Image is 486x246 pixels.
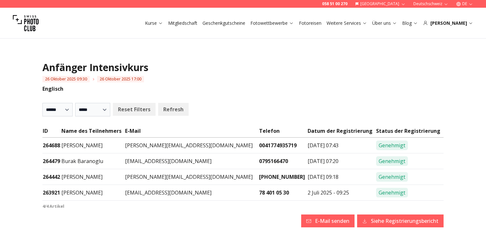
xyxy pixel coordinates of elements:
[307,127,376,138] td: Datum der Registrierung
[42,185,61,201] td: 263921
[372,20,397,26] a: Über uns
[200,19,248,28] button: Geschenkgutscheine
[299,20,321,26] a: Fotoreisen
[145,20,163,26] a: Kurse
[125,127,259,138] td: E-Mail
[307,153,376,169] td: [DATE] 07:20
[42,138,61,153] td: 264688
[357,214,444,227] button: Siehe Registrierungsbericht
[61,169,124,185] td: [PERSON_NAME]
[168,20,197,26] a: Mitgliedschaft
[97,76,144,82] span: 26 Oktober 2025 17:00
[376,172,408,182] span: Genehmigt
[248,19,296,28] button: Fotowettbewerbe
[301,214,355,227] button: E-Mail senden
[113,103,156,116] button: Reset Filters
[376,141,408,150] span: Genehmigt
[370,19,400,28] button: Über uns
[423,20,473,26] div: [PERSON_NAME]
[376,156,408,166] span: Genehmigt
[259,173,305,180] a: [PHONE_NUMBER]
[125,185,259,201] td: [EMAIL_ADDRESS][DOMAIN_NAME]
[61,153,124,169] td: Burak Baranoglu
[307,138,376,153] td: [DATE] 07:43
[61,127,124,138] td: Name des Teilnehmers
[61,185,124,201] td: [PERSON_NAME]
[327,20,367,26] a: Weitere Services
[42,62,444,73] h1: Anfänger Intensivkurs
[376,188,408,197] span: Genehmigt
[118,105,150,113] b: Reset Filters
[376,127,444,138] td: Status der Registrierung
[42,169,61,185] td: 264442
[203,20,245,26] a: Geschenkgutscheine
[125,138,259,153] td: [PERSON_NAME][EMAIL_ADDRESS][DOMAIN_NAME]
[42,76,90,82] span: 26 Oktober 2025 09:30
[42,153,61,169] td: 264479
[42,127,61,138] td: ID
[307,185,376,201] td: 2 Juli 2025 - 09:25
[42,203,64,209] b: 4 / 4 Artikel
[259,158,288,165] a: 0795166470
[166,19,200,28] button: Mitgliedschaft
[307,169,376,185] td: [DATE] 09:18
[158,103,189,116] button: Refresh
[13,10,39,36] img: Swiss photo club
[61,138,124,153] td: [PERSON_NAME]
[163,105,184,113] b: Refresh
[259,127,307,138] td: Telefon
[142,19,166,28] button: Kurse
[296,19,324,28] button: Fotoreisen
[250,20,294,26] a: Fotowettbewerbe
[125,169,259,185] td: [PERSON_NAME][EMAIL_ADDRESS][DOMAIN_NAME]
[324,19,370,28] button: Weitere Services
[259,142,297,149] a: 0041774935719
[125,153,259,169] td: [EMAIL_ADDRESS][DOMAIN_NAME]
[402,20,418,26] a: Blog
[42,85,444,93] p: Englisch
[259,189,289,196] a: 78 401 05 30
[400,19,420,28] button: Blog
[322,1,347,6] a: 058 51 00 270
